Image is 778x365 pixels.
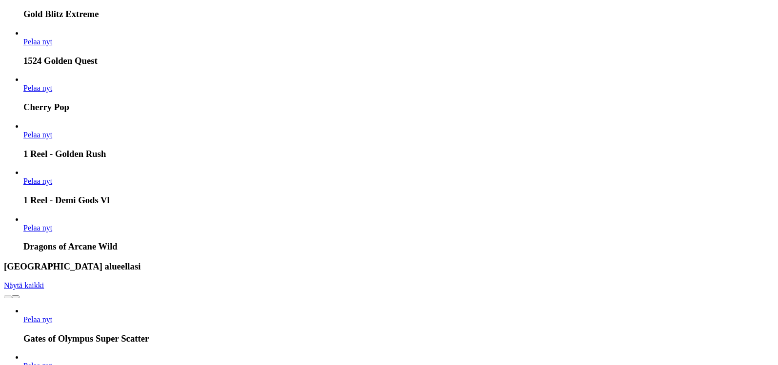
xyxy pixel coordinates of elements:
[23,195,774,206] h3: 1 Reel - Demi Gods Vl
[23,56,774,66] h3: 1524 Golden Quest
[4,281,44,289] a: Näytä kaikki
[23,224,52,232] span: Pelaa nyt
[23,84,52,92] span: Pelaa nyt
[23,315,52,324] span: Pelaa nyt
[23,131,52,139] span: Pelaa nyt
[23,38,52,46] a: 1524 Golden Quest
[23,215,774,252] article: Dragons of Arcane Wild
[23,168,774,206] article: 1 Reel - Demi Gods Vl
[4,295,12,298] button: prev slide
[23,307,774,344] article: Gates of Olympus Super Scatter
[23,102,774,113] h3: Cherry Pop
[23,241,774,252] h3: Dragons of Arcane Wild
[23,75,774,113] article: Cherry Pop
[23,131,52,139] a: 1 Reel - Golden Rush
[23,9,774,19] h3: Gold Blitz Extreme
[23,29,774,66] article: 1524 Golden Quest
[23,315,52,324] a: Gates of Olympus Super Scatter
[23,177,52,185] a: 1 Reel - Demi Gods Vl
[23,224,52,232] a: Dragons of Arcane Wild
[12,295,20,298] button: next slide
[23,122,774,159] article: 1 Reel - Golden Rush
[23,177,52,185] span: Pelaa nyt
[23,38,52,46] span: Pelaa nyt
[23,333,774,344] h3: Gates of Olympus Super Scatter
[4,261,774,272] h3: [GEOGRAPHIC_DATA] alueellasi
[23,84,52,92] a: Cherry Pop
[23,149,774,159] h3: 1 Reel - Golden Rush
